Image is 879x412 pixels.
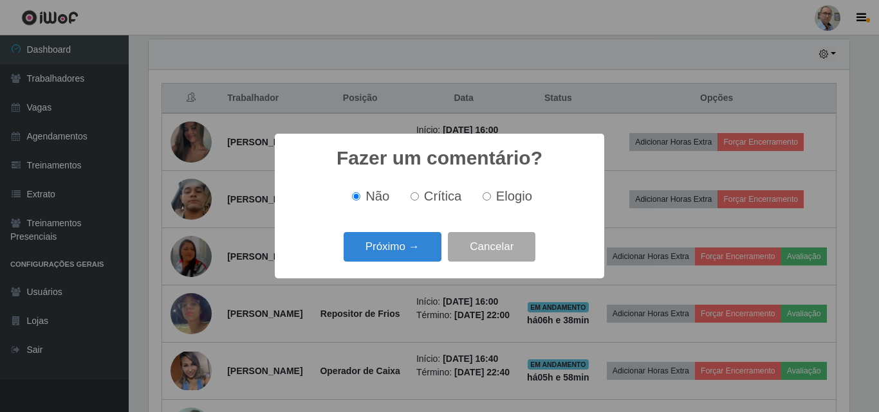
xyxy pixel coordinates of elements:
input: Crítica [411,192,419,201]
input: Elogio [483,192,491,201]
button: Próximo → [344,232,441,262]
button: Cancelar [448,232,535,262]
input: Não [352,192,360,201]
span: Elogio [496,189,532,203]
h2: Fazer um comentário? [337,147,542,170]
span: Não [365,189,389,203]
span: Crítica [424,189,462,203]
